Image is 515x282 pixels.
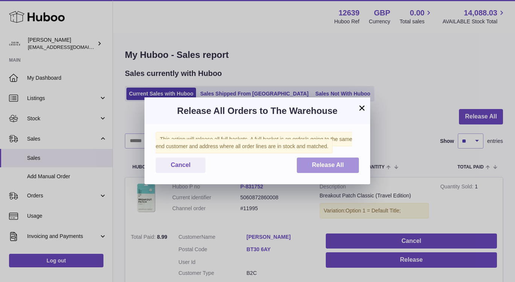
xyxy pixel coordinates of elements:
button: × [357,103,366,112]
span: Release All [312,162,344,168]
button: Release All [297,158,359,173]
button: Cancel [156,158,205,173]
span: Cancel [171,162,190,168]
span: This action will release all full baskets. A full basket is an order/s going to the same end cust... [156,132,352,153]
h3: Release All Orders to The Warehouse [156,105,359,117]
